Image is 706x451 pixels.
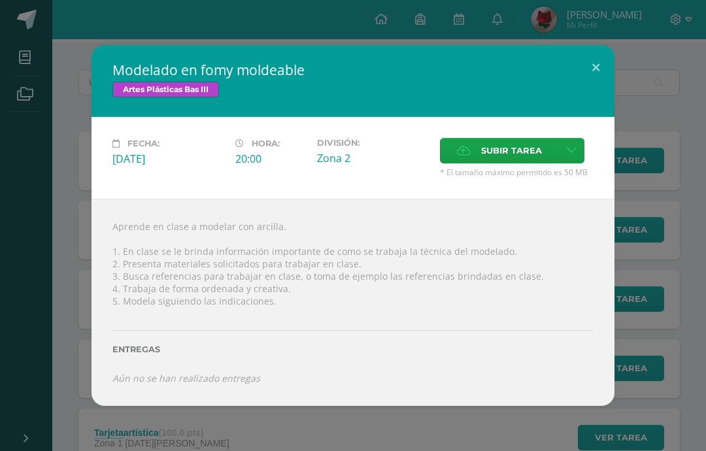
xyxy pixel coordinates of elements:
[112,152,225,166] div: [DATE]
[252,139,280,148] span: Hora:
[577,45,614,90] button: Close (Esc)
[112,82,219,97] span: Artes Plásticas Bas III
[440,167,594,178] span: * El tamaño máximo permitido es 50 MB
[112,372,260,384] i: Aún no se han realizado entregas
[317,151,429,165] div: Zona 2
[235,152,307,166] div: 20:00
[127,139,160,148] span: Fecha:
[92,199,614,405] div: Aprende en clase a modelar con arcilla. 1. En clase se le brinda información importante de como s...
[481,139,542,163] span: Subir tarea
[112,344,594,354] label: Entregas
[317,138,429,148] label: División:
[112,61,594,79] h2: Modelado en fomy moldeable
